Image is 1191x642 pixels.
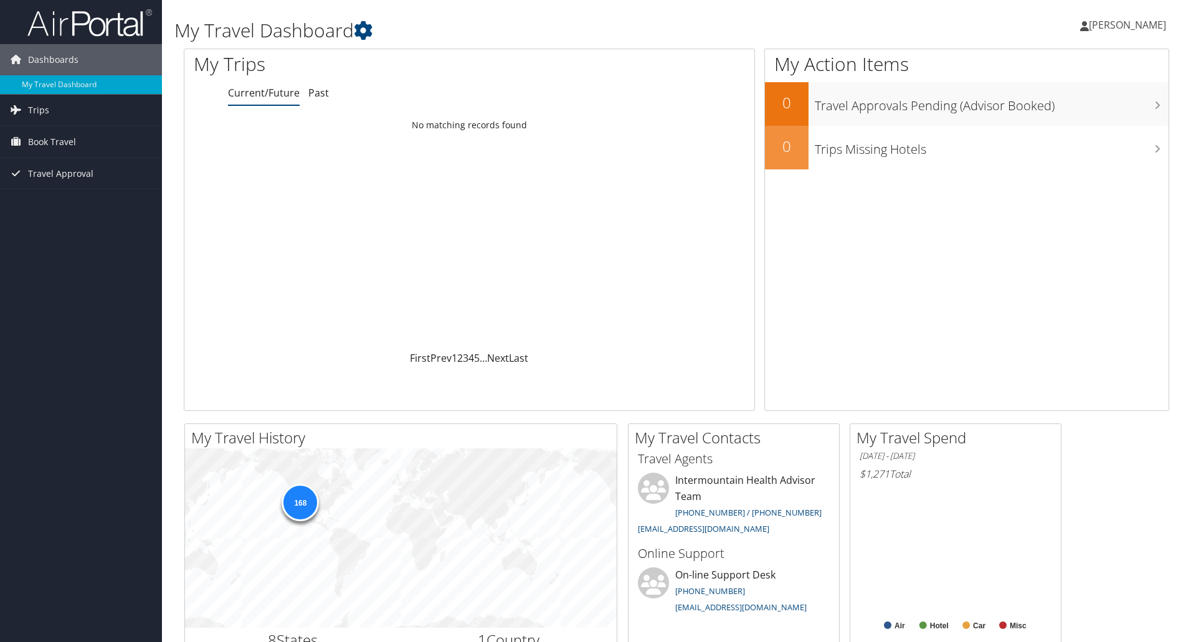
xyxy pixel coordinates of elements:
[1089,18,1166,32] span: [PERSON_NAME]
[27,8,152,37] img: airportal-logo.png
[410,351,430,365] a: First
[638,450,830,468] h3: Travel Agents
[930,621,949,630] text: Hotel
[430,351,452,365] a: Prev
[463,351,468,365] a: 3
[765,136,809,157] h2: 0
[765,126,1169,169] a: 0Trips Missing Hotels
[452,351,457,365] a: 1
[638,523,769,534] a: [EMAIL_ADDRESS][DOMAIN_NAME]
[1010,621,1027,630] text: Misc
[28,95,49,126] span: Trips
[308,86,329,100] a: Past
[675,585,745,597] a: [PHONE_NUMBER]
[675,507,822,518] a: [PHONE_NUMBER] / [PHONE_NUMBER]
[632,473,836,539] li: Intermountain Health Advisor Team
[457,351,463,365] a: 2
[765,82,1169,126] a: 0Travel Approvals Pending (Advisor Booked)
[28,126,76,158] span: Book Travel
[632,567,836,618] li: On-line Support Desk
[860,467,890,481] span: $1,271
[474,351,480,365] a: 5
[184,114,754,136] td: No matching records found
[191,427,617,448] h2: My Travel History
[860,467,1051,481] h6: Total
[856,427,1061,448] h2: My Travel Spend
[282,484,319,521] div: 168
[468,351,474,365] a: 4
[1080,6,1179,44] a: [PERSON_NAME]
[28,158,93,189] span: Travel Approval
[973,621,985,630] text: Car
[228,86,300,100] a: Current/Future
[815,135,1169,158] h3: Trips Missing Hotels
[638,545,830,562] h3: Online Support
[765,51,1169,77] h1: My Action Items
[765,92,809,113] h2: 0
[815,91,1169,115] h3: Travel Approvals Pending (Advisor Booked)
[635,427,839,448] h2: My Travel Contacts
[28,44,78,75] span: Dashboards
[894,621,905,630] text: Air
[675,602,807,613] a: [EMAIL_ADDRESS][DOMAIN_NAME]
[487,351,509,365] a: Next
[860,450,1051,462] h6: [DATE] - [DATE]
[480,351,487,365] span: …
[194,51,508,77] h1: My Trips
[174,17,844,44] h1: My Travel Dashboard
[509,351,528,365] a: Last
